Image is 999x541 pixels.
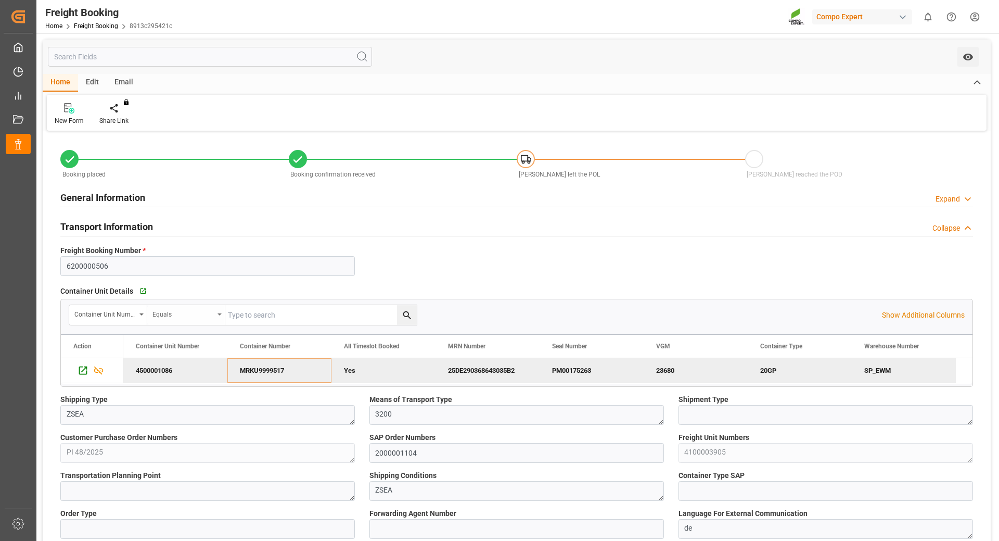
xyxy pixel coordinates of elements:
div: Email [107,74,141,92]
textarea: 3200 [369,405,664,425]
span: MRN Number [448,343,485,350]
textarea: 4100003905 [678,443,973,463]
div: Press SPACE to deselect this row. [61,358,123,383]
textarea: ZSEA [60,405,355,425]
input: Search Fields [48,47,372,67]
img: Screenshot%202023-09-29%20at%2010.02.21.png_1712312052.png [788,8,805,26]
span: Means of Transport Type [369,394,452,405]
div: 23680 [644,358,748,383]
span: Booking placed [62,171,106,178]
div: Compo Expert [812,9,912,24]
div: Edit [78,74,107,92]
div: MRKU9999517 [227,358,331,383]
span: All Timeslot Booked [344,343,400,350]
div: Container Unit Number [74,307,136,319]
span: Freight Unit Numbers [678,432,749,443]
div: Collapse [932,223,960,234]
button: Help Center [940,5,963,29]
div: Action [73,343,92,350]
div: Press SPACE to deselect this row. [123,358,956,383]
button: search button [397,305,417,325]
span: Order Type [60,508,97,519]
span: [PERSON_NAME] reached the POD [747,171,842,178]
span: Booking confirmation received [290,171,376,178]
span: Container Unit Number [136,343,199,350]
button: open menu [69,305,147,325]
textarea: ZSEA [369,481,664,501]
div: Equals [152,307,214,319]
textarea: PI 48/2025 [60,443,355,463]
div: Home [43,74,78,92]
span: Transportation Planning Point [60,470,161,481]
span: Container Type [760,343,802,350]
textarea: de [678,519,973,539]
span: Shipping Conditions [369,470,437,481]
span: Customer Purchase Order Numbers [60,432,177,443]
div: 25DE290368643035B2 [436,358,540,383]
div: SP_EWM [852,358,956,383]
div: 4500001086 [123,358,227,383]
span: Container Unit Details [60,286,133,297]
button: open menu [147,305,225,325]
span: Freight Booking Number [60,245,146,256]
span: VGM [656,343,670,350]
span: Language For External Communication [678,508,808,519]
span: Container Type SAP [678,470,745,481]
a: Freight Booking [74,22,118,30]
span: Shipment Type [678,394,728,405]
span: Shipping Type [60,394,108,405]
button: show 0 new notifications [916,5,940,29]
p: Show Additional Columns [882,310,965,321]
span: Container Number [240,343,290,350]
div: Yes [344,359,423,383]
span: Forwarding Agent Number [369,508,456,519]
div: Expand [936,194,960,205]
a: Home [45,22,62,30]
div: 20GP [760,359,839,383]
button: Compo Expert [812,7,916,27]
span: [PERSON_NAME] left the POL [519,171,600,178]
div: New Form [55,116,84,125]
span: Warehouse Number [864,343,919,350]
div: PM00175263 [540,358,644,383]
span: Seal Number [552,343,587,350]
input: Type to search [225,305,417,325]
h2: Transport Information [60,220,153,234]
span: SAP Order Numbers [369,432,436,443]
h2: General Information [60,191,145,205]
div: Freight Booking [45,5,172,20]
button: open menu [957,47,979,67]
